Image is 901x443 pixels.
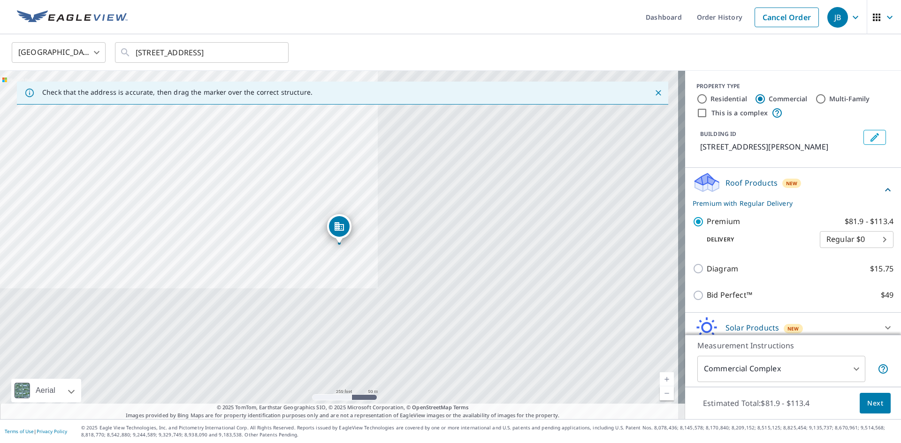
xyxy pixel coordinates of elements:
[695,393,817,413] p: Estimated Total: $81.9 - $113.4
[827,7,848,28] div: JB
[829,94,870,104] label: Multi-Family
[696,82,890,90] div: PROPERTY TYPE
[81,424,896,438] p: © 2025 Eagle View Technologies, Inc. and Pictometry International Corp. All Rights Reserved. Repo...
[700,130,736,138] p: BUILDING ID
[693,316,893,339] div: Solar ProductsNew
[881,289,893,301] p: $49
[697,356,865,382] div: Commercial Complex
[867,398,883,409] span: Next
[755,8,819,27] a: Cancel Order
[769,94,808,104] label: Commercial
[5,428,67,434] p: |
[652,87,664,99] button: Close
[693,235,820,244] p: Delivery
[707,289,752,301] p: Bid Perfect™
[136,39,269,66] input: Search by address or latitude-longitude
[878,363,889,375] span: Each building may require a separate measurement report; if so, your account will be billed per r...
[787,325,799,332] span: New
[711,108,768,118] label: This is a complex
[11,379,81,402] div: Aerial
[37,428,67,435] a: Privacy Policy
[710,94,747,104] label: Residential
[870,263,893,275] p: $15.75
[700,141,860,152] p: [STREET_ADDRESS][PERSON_NAME]
[327,214,351,243] div: Dropped pin, building 1, Commercial property, 214 SW 6th Ave Topeka, KS 66603
[17,10,128,24] img: EV Logo
[12,39,106,66] div: [GEOGRAPHIC_DATA]
[693,172,893,208] div: Roof ProductsNewPremium with Regular Delivery
[697,340,889,351] p: Measurement Instructions
[412,404,451,411] a: OpenStreetMap
[42,88,313,97] p: Check that the address is accurate, then drag the marker over the correct structure.
[820,226,893,253] div: Regular $0
[863,130,886,145] button: Edit building 1
[33,379,58,402] div: Aerial
[707,263,738,275] p: Diagram
[217,404,469,412] span: © 2025 TomTom, Earthstar Geographics SIO, © 2025 Microsoft Corporation, ©
[660,386,674,400] a: Current Level 17, Zoom Out
[725,322,779,333] p: Solar Products
[453,404,469,411] a: Terms
[660,372,674,386] a: Current Level 17, Zoom In
[5,428,34,435] a: Terms of Use
[786,180,798,187] span: New
[845,216,893,227] p: $81.9 - $113.4
[860,393,891,414] button: Next
[693,198,882,208] p: Premium with Regular Delivery
[707,216,740,227] p: Premium
[725,177,778,188] p: Roof Products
